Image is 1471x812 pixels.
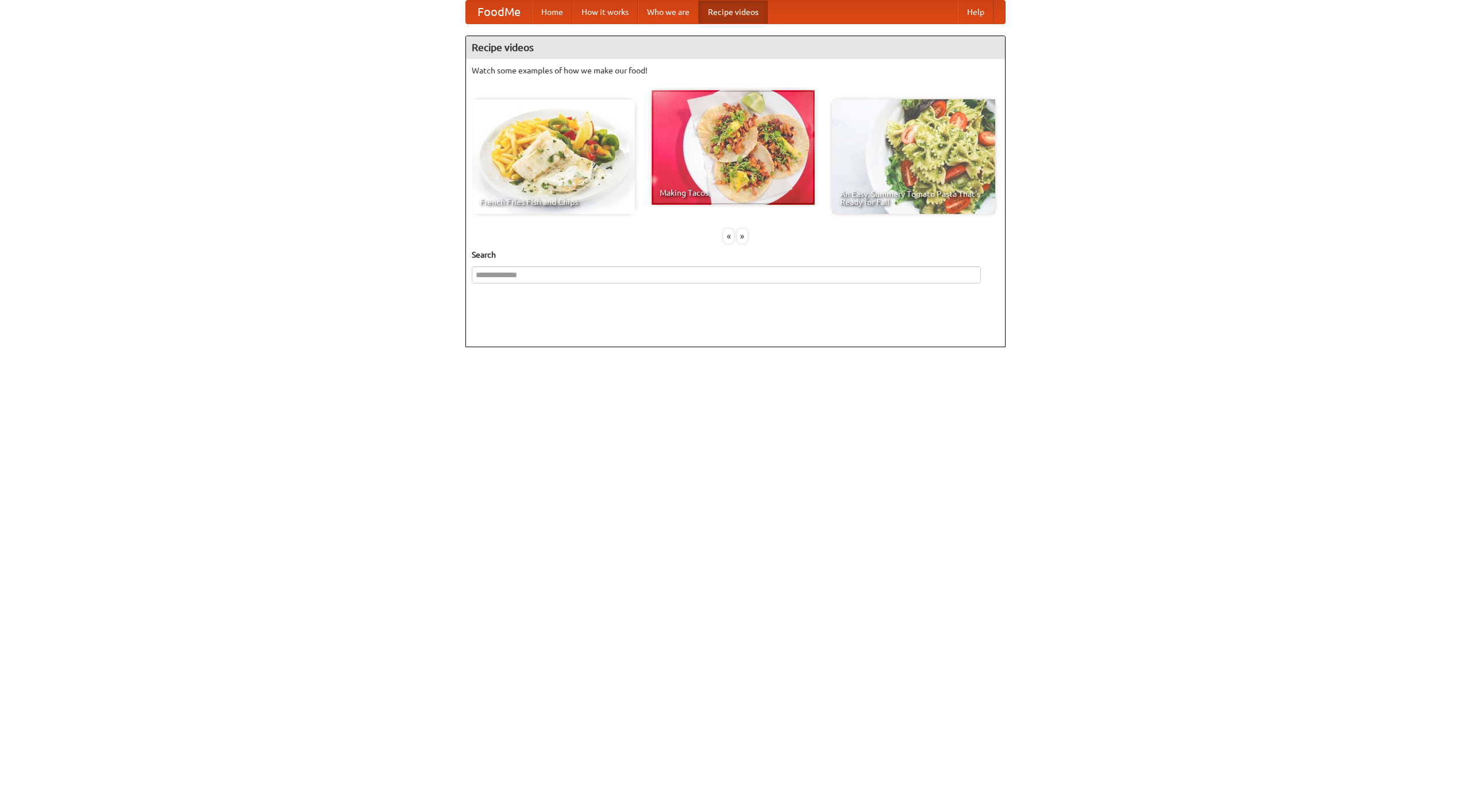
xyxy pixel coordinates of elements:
[472,65,999,76] p: Watch some examples of how we make our food!
[958,1,993,24] a: Help
[466,1,532,24] a: FoodMe
[723,229,734,243] div: «
[737,229,748,243] div: »
[472,249,999,261] h5: Search
[832,99,995,214] a: An Easy, Summery Tomato Pasta That's Ready for Fall
[699,1,768,24] a: Recipe videos
[652,90,815,205] a: Making Tacos
[480,198,627,206] span: French Fries Fish and Chips
[572,1,638,24] a: How it works
[638,1,699,24] a: Who we are
[472,99,635,214] a: French Fries Fish and Chips
[660,189,807,197] span: Making Tacos
[466,36,1005,59] h4: Recipe videos
[840,190,987,206] span: An Easy, Summery Tomato Pasta That's Ready for Fall
[532,1,572,24] a: Home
